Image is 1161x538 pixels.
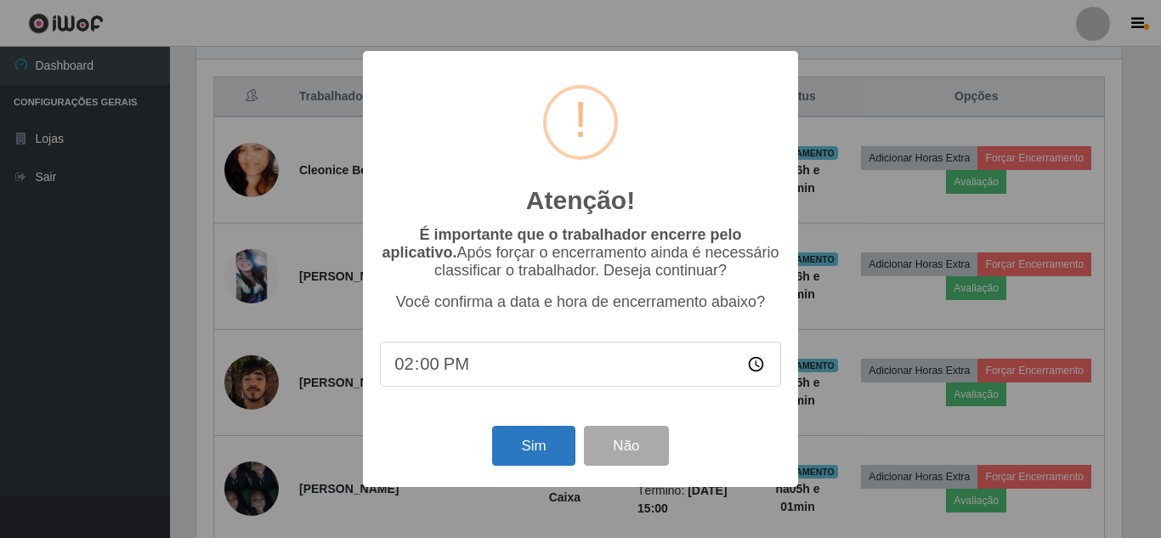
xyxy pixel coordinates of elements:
p: Você confirma a data e hora de encerramento abaixo? [380,293,781,311]
p: Após forçar o encerramento ainda é necessário classificar o trabalhador. Deseja continuar? [380,226,781,280]
h2: Atenção! [526,185,635,216]
button: Sim [492,426,575,466]
button: Não [584,426,668,466]
b: É importante que o trabalhador encerre pelo aplicativo. [382,226,741,261]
